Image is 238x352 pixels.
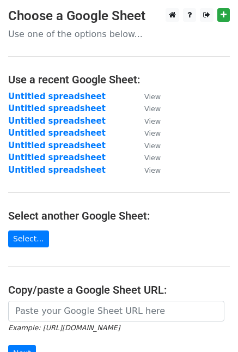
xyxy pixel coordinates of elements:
input: Paste your Google Sheet URL here [8,301,224,321]
small: View [144,117,161,125]
a: View [133,165,161,175]
small: View [144,142,161,150]
a: View [133,116,161,126]
small: View [144,93,161,101]
a: Untitled spreadsheet [8,104,106,113]
a: Untitled spreadsheet [8,141,106,150]
a: View [133,153,161,162]
a: Untitled spreadsheet [8,116,106,126]
h4: Use a recent Google Sheet: [8,73,230,86]
a: View [133,128,161,138]
a: Untitled spreadsheet [8,92,106,101]
a: View [133,141,161,150]
a: Untitled spreadsheet [8,128,106,138]
a: View [133,104,161,113]
h4: Select another Google Sheet: [8,209,230,222]
a: Select... [8,230,49,247]
small: View [144,166,161,174]
small: View [144,154,161,162]
h3: Choose a Google Sheet [8,8,230,24]
a: Untitled spreadsheet [8,165,106,175]
h4: Copy/paste a Google Sheet URL: [8,283,230,296]
p: Use one of the options below... [8,28,230,40]
small: View [144,105,161,113]
a: Untitled spreadsheet [8,153,106,162]
small: View [144,129,161,137]
small: Example: [URL][DOMAIN_NAME] [8,324,120,332]
a: View [133,92,161,101]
